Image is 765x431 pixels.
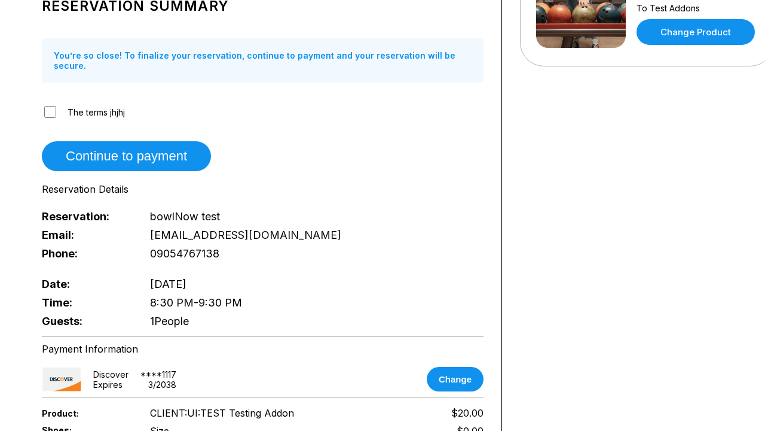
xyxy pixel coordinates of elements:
[637,19,755,45] a: Change Product
[637,3,758,13] div: To Test Addons
[150,407,294,419] span: CLIENT:UI:TEST Testing Addon
[427,367,484,391] button: Change
[42,296,130,309] span: Time:
[42,229,130,241] span: Email:
[150,296,242,309] span: 8:30 PM - 9:30 PM
[42,343,484,355] div: Payment Information
[150,210,220,223] span: bowlNow test
[42,408,130,418] span: Product:
[150,315,189,327] span: 1 People
[42,210,130,223] span: Reservation:
[42,183,484,195] div: Reservation Details
[42,367,81,391] img: card
[42,38,484,83] div: You’re so close! To finalize your reservation, continue to payment and your reservation will be s...
[42,278,130,290] span: Date:
[150,247,219,260] span: 09054767138
[68,107,125,117] span: The terms jhjhj
[451,407,484,419] span: $20.00
[150,229,341,241] span: [EMAIL_ADDRESS][DOMAIN_NAME]
[42,247,130,260] span: Phone:
[148,380,176,390] div: 3 / 2038
[93,380,123,390] div: Expires
[42,315,130,327] span: Guests:
[150,278,186,290] span: [DATE]
[93,369,128,380] div: discover
[42,141,211,171] button: Continue to payment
